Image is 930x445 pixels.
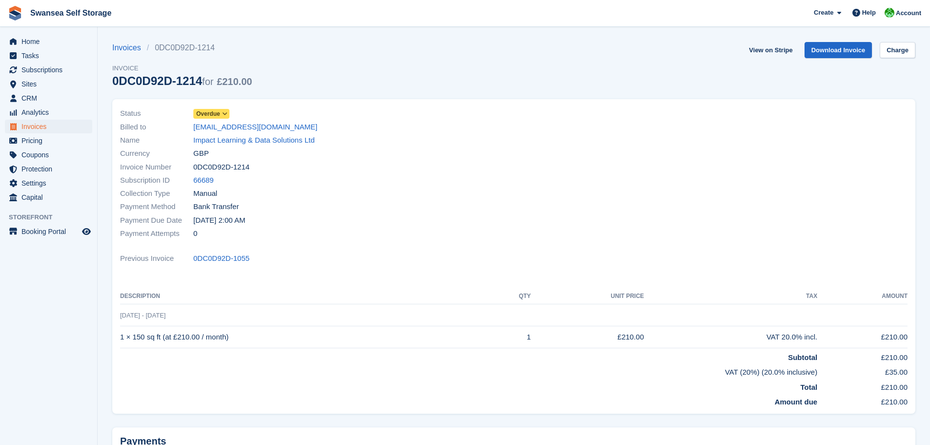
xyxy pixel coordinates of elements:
[193,228,197,239] span: 0
[490,289,531,304] th: QTY
[5,35,92,48] a: menu
[120,148,193,159] span: Currency
[193,175,214,186] a: 66689
[193,148,209,159] span: GBP
[531,326,644,348] td: £210.00
[120,326,490,348] td: 1 × 150 sq ft (at £210.00 / month)
[5,120,92,133] a: menu
[5,176,92,190] a: menu
[862,8,876,18] span: Help
[112,42,147,54] a: Invoices
[21,191,80,204] span: Capital
[26,5,115,21] a: Swansea Self Storage
[217,76,252,87] span: £210.00
[21,106,80,119] span: Analytics
[9,212,97,222] span: Storefront
[5,134,92,148] a: menu
[817,363,908,378] td: £35.00
[120,162,193,173] span: Invoice Number
[5,106,92,119] a: menu
[5,191,92,204] a: menu
[193,135,314,146] a: Impact Learning & Data Solutions Ltd
[193,253,249,264] a: 0DC0D92D-1055
[490,326,531,348] td: 1
[193,162,249,173] span: 0DC0D92D-1214
[531,289,644,304] th: Unit Price
[800,383,817,391] strong: Total
[193,215,245,226] time: 2025-07-17 01:00:00 UTC
[120,122,193,133] span: Billed to
[5,162,92,176] a: menu
[8,6,22,21] img: stora-icon-8386f47178a22dfd0bd8f6a31ec36ba5ce8667c1dd55bd0f319d3a0aa187defe.svg
[5,49,92,63] a: menu
[112,42,252,54] nav: breadcrumbs
[805,42,872,58] a: Download Invoice
[880,42,915,58] a: Charge
[120,253,193,264] span: Previous Invoice
[21,225,80,238] span: Booking Portal
[21,162,80,176] span: Protection
[5,77,92,91] a: menu
[81,226,92,237] a: Preview store
[21,120,80,133] span: Invoices
[817,326,908,348] td: £210.00
[120,175,193,186] span: Subscription ID
[120,108,193,119] span: Status
[21,176,80,190] span: Settings
[120,289,490,304] th: Description
[120,188,193,199] span: Collection Type
[5,225,92,238] a: menu
[193,188,217,199] span: Manual
[745,42,796,58] a: View on Stripe
[120,135,193,146] span: Name
[120,312,165,319] span: [DATE] - [DATE]
[21,91,80,105] span: CRM
[5,91,92,105] a: menu
[775,398,818,406] strong: Amount due
[817,378,908,393] td: £210.00
[193,201,239,212] span: Bank Transfer
[644,289,817,304] th: Tax
[202,76,213,87] span: for
[21,63,80,77] span: Subscriptions
[5,63,92,77] a: menu
[5,148,92,162] a: menu
[817,289,908,304] th: Amount
[644,332,817,343] div: VAT 20.0% incl.
[21,134,80,148] span: Pricing
[817,393,908,408] td: £210.00
[788,353,817,361] strong: Subtotal
[112,64,252,73] span: Invoice
[21,35,80,48] span: Home
[817,348,908,363] td: £210.00
[120,201,193,212] span: Payment Method
[120,215,193,226] span: Payment Due Date
[112,74,252,87] div: 0DC0D92D-1214
[120,228,193,239] span: Payment Attempts
[120,363,817,378] td: VAT (20%) (20.0% inclusive)
[21,49,80,63] span: Tasks
[885,8,894,18] img: Andrew Robbins
[193,108,229,119] a: Overdue
[814,8,833,18] span: Create
[21,77,80,91] span: Sites
[193,122,317,133] a: [EMAIL_ADDRESS][DOMAIN_NAME]
[896,8,921,18] span: Account
[21,148,80,162] span: Coupons
[196,109,220,118] span: Overdue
